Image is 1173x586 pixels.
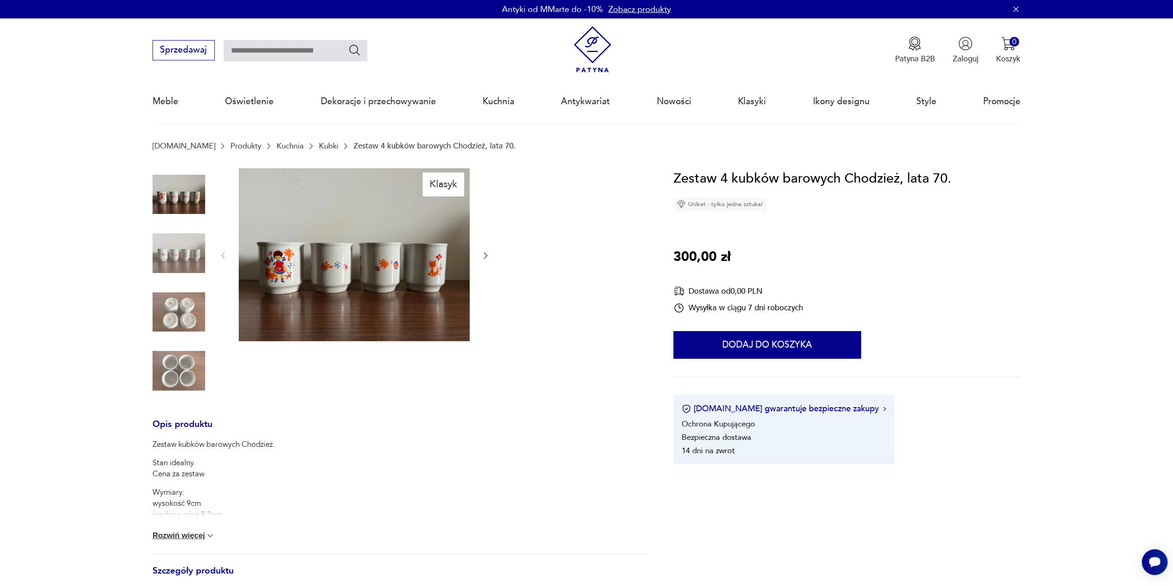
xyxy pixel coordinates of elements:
img: Ikona medalu [908,36,922,51]
div: Dostawa od 0,00 PLN [673,285,803,297]
div: Unikat - tylko jedna sztuka! [673,197,766,211]
a: Sprzedawaj [153,47,215,54]
button: Szukaj [348,43,361,57]
img: Ikona strzałki w prawo [883,407,886,411]
h1: Zestaw 4 kubków barowych Chodzież, lata 70. [673,168,951,189]
a: Meble [153,80,178,123]
a: [DOMAIN_NAME] [153,142,215,150]
p: Koszyk [996,53,1020,64]
img: chevron down [206,531,215,540]
a: Promocje [983,80,1020,123]
a: Kuchnia [483,80,514,123]
img: Zdjęcie produktu Zestaw 4 kubków barowych Chodzież, lata 70. [153,168,205,221]
iframe: Smartsupp widget button [1142,549,1167,575]
img: Zdjęcie produktu Zestaw 4 kubków barowych Chodzież, lata 70. [153,344,205,397]
li: 14 dni na zwrot [682,445,735,456]
a: Antykwariat [561,80,610,123]
img: Ikonka użytkownika [958,36,973,51]
a: Nowości [657,80,691,123]
img: Ikona diamentu [677,200,685,208]
a: Zobacz produkty [608,4,671,15]
p: Stan idealny. Cena za zestaw [153,457,275,479]
button: Rozwiń więcej [153,531,215,540]
a: Ikona medaluPatyna B2B [895,36,935,64]
button: Patyna B2B [895,36,935,64]
button: [DOMAIN_NAME] gwarantuje bezpieczne zakupy [682,403,886,414]
h3: Opis produktu [153,421,647,439]
div: 0 [1009,37,1019,47]
li: Bezpieczna dostawa [682,432,751,443]
a: Kubki [319,142,338,150]
a: Klasyki [738,80,766,123]
div: Klasyk [423,172,464,195]
img: Ikona certyfikatu [682,404,691,414]
p: Patyna B2B [895,53,935,64]
a: Style [916,80,937,123]
p: Zestaw kubków barowych Chodzież. [153,439,275,450]
p: 300,00 zł [673,247,731,268]
button: Zaloguj [953,36,978,64]
p: Wymiary: wysokość 9cm średnica góra 8,3cm średnica dół 6cm pojemność 300ml [153,487,275,542]
h3: Szczegóły produktu [153,568,647,586]
img: Zdjęcie produktu Zestaw 4 kubków barowych Chodzież, lata 70. [153,286,205,338]
li: Ochrona Kupującego [682,419,755,429]
p: Zestaw 4 kubków barowych Chodzież, lata 70. [354,142,516,150]
div: Wysyłka w ciągu 7 dni roboczych [673,302,803,314]
p: Zaloguj [953,53,978,64]
img: Zdjęcie produktu Zestaw 4 kubków barowych Chodzież, lata 70. [153,227,205,279]
a: Dekoracje i przechowywanie [321,80,436,123]
button: Sprzedawaj [153,40,215,60]
p: Antyki od MMarte do -10% [502,4,603,15]
a: Oświetlenie [225,80,274,123]
img: Zdjęcie produktu Zestaw 4 kubków barowych Chodzież, lata 70. [239,168,470,342]
button: Dodaj do koszyka [673,331,861,359]
a: Produkty [230,142,261,150]
img: Ikona koszyka [1001,36,1015,51]
img: Ikona dostawy [673,285,684,297]
img: Patyna - sklep z meblami i dekoracjami vintage [569,26,616,73]
a: Kuchnia [277,142,304,150]
button: 0Koszyk [996,36,1020,64]
a: Ikony designu [813,80,869,123]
